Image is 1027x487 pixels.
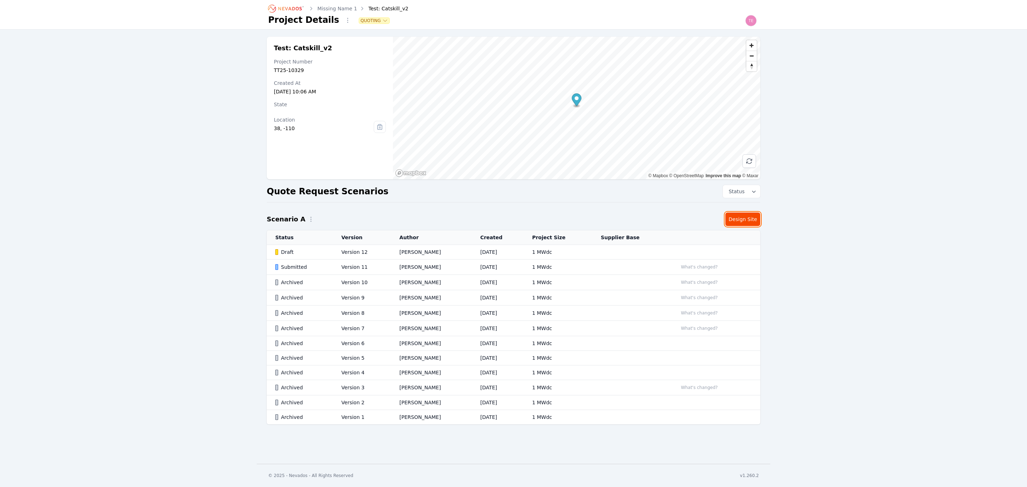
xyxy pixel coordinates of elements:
div: Archived [275,384,329,391]
a: Design Site [725,212,760,226]
div: Archived [275,399,329,406]
td: [DATE] [472,260,524,275]
div: Archived [275,309,329,317]
div: Created At [274,80,386,87]
td: Version 12 [333,245,391,260]
button: What's changed? [678,294,721,302]
td: [DATE] [472,351,524,365]
button: What's changed? [678,384,721,391]
a: Missing Name 1 [317,5,357,12]
td: [DATE] [472,410,524,425]
button: Status [723,185,760,198]
th: Version [333,230,391,245]
tr: ArchivedVersion 6[PERSON_NAME][DATE]1 MWdc [267,336,760,351]
button: What's changed? [678,278,721,286]
td: [PERSON_NAME] [391,410,472,425]
td: [PERSON_NAME] [391,245,472,260]
div: Archived [275,325,329,332]
div: v1.260.2 [740,473,759,478]
td: 1 MWdc [523,321,592,336]
tr: ArchivedVersion 1[PERSON_NAME][DATE]1 MWdc [267,410,760,425]
button: Zoom out [746,51,757,61]
div: Draft [275,248,329,256]
td: 1 MWdc [523,306,592,321]
td: 1 MWdc [523,410,592,425]
tr: ArchivedVersion 2[PERSON_NAME][DATE]1 MWdc [267,395,760,410]
h2: Quote Request Scenarios [267,186,388,197]
div: Submitted [275,263,329,271]
td: [DATE] [472,245,524,260]
div: Project Number [274,58,386,65]
td: 1 MWdc [523,260,592,275]
th: Supplier Base [592,230,669,245]
td: [DATE] [472,275,524,290]
a: Improve this map [706,173,741,178]
h2: Scenario A [267,214,305,224]
a: Maxar [742,173,758,178]
td: [PERSON_NAME] [391,395,472,410]
td: [DATE] [472,395,524,410]
th: Status [267,230,333,245]
span: Reset bearing to north [746,61,757,71]
td: Version 3 [333,380,391,395]
td: [DATE] [472,336,524,351]
button: What's changed? [678,263,721,271]
button: Quoting [359,18,389,24]
td: Version 1 [333,410,391,425]
tr: ArchivedVersion 9[PERSON_NAME][DATE]1 MWdcWhat's changed? [267,290,760,306]
div: Archived [275,294,329,301]
td: Version 11 [333,260,391,275]
a: OpenStreetMap [669,173,704,178]
td: [PERSON_NAME] [391,290,472,306]
nav: Breadcrumb [268,3,408,14]
th: Project Size [523,230,592,245]
th: Created [472,230,524,245]
button: What's changed? [678,324,721,332]
tr: DraftVersion 12[PERSON_NAME][DATE]1 MWdc [267,245,760,260]
tr: SubmittedVersion 11[PERSON_NAME][DATE]1 MWdcWhat's changed? [267,260,760,275]
td: 1 MWdc [523,245,592,260]
td: [DATE] [472,290,524,306]
td: Version 5 [333,351,391,365]
div: Archived [275,369,329,376]
td: [DATE] [472,380,524,395]
td: [PERSON_NAME] [391,380,472,395]
td: 1 MWdc [523,395,592,410]
td: [DATE] [472,321,524,336]
td: 1 MWdc [523,365,592,380]
td: Version 6 [333,336,391,351]
th: Author [391,230,472,245]
tr: ArchivedVersion 7[PERSON_NAME][DATE]1 MWdcWhat's changed? [267,321,760,336]
h2: Test: Catskill_v2 [274,44,386,52]
div: Archived [275,414,329,421]
tr: ArchivedVersion 5[PERSON_NAME][DATE]1 MWdc [267,351,760,365]
tr: ArchivedVersion 3[PERSON_NAME][DATE]1 MWdcWhat's changed? [267,380,760,395]
td: 1 MWdc [523,351,592,365]
img: Ted Elliott [745,15,757,26]
div: 38, -110 [274,125,374,132]
td: 1 MWdc [523,275,592,290]
button: What's changed? [678,309,721,317]
td: Version 9 [333,290,391,306]
div: [DATE] 10:06 AM [274,88,386,95]
div: © 2025 - Nevados - All Rights Reserved [268,473,353,478]
td: [PERSON_NAME] [391,275,472,290]
td: Version 4 [333,365,391,380]
td: [PERSON_NAME] [391,321,472,336]
div: Archived [275,279,329,286]
td: [PERSON_NAME] [391,351,472,365]
td: [PERSON_NAME] [391,306,472,321]
td: [DATE] [472,306,524,321]
div: Location [274,116,374,123]
td: [DATE] [472,365,524,380]
td: 1 MWdc [523,336,592,351]
div: Test: Catskill_v2 [358,5,408,12]
tr: ArchivedVersion 10[PERSON_NAME][DATE]1 MWdcWhat's changed? [267,275,760,290]
div: Archived [275,340,329,347]
tr: ArchivedVersion 8[PERSON_NAME][DATE]1 MWdcWhat's changed? [267,306,760,321]
div: Map marker [572,93,581,108]
span: Status [726,188,745,195]
td: Version 2 [333,395,391,410]
span: Zoom in [746,40,757,51]
div: TT25-10329 [274,67,386,74]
